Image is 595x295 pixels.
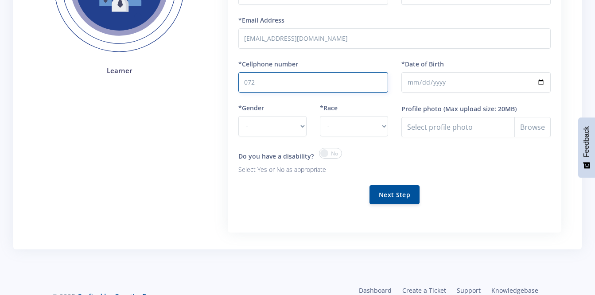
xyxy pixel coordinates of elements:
[238,72,388,93] input: Number with no spaces
[238,28,551,49] input: Email Address
[491,286,538,295] span: Knowledgebase
[238,59,298,69] label: *Cellphone number
[238,164,388,175] p: Select Yes or No as appropriate
[583,126,591,157] span: Feedback
[369,185,420,204] button: Next Step
[578,117,595,178] button: Feedback - Show survey
[238,16,284,25] label: *Email Address
[41,66,198,76] h4: Learner
[401,59,444,69] label: *Date of Birth
[238,151,314,161] label: Do you have a disability?
[238,103,264,113] label: *Gender
[401,104,442,113] label: Profile photo
[443,104,517,113] label: (Max upload size: 20MB)
[320,103,338,113] label: *Race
